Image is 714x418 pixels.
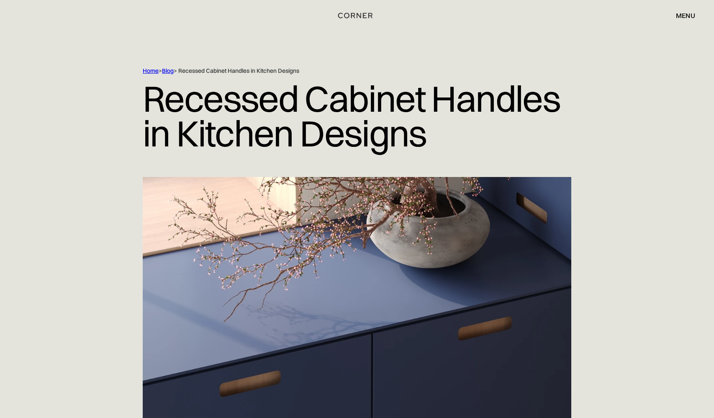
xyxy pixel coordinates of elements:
div: menu [676,12,695,19]
a: Home [143,67,159,74]
div: > > Recessed Cabinet Handles in Kitchen Designs [143,67,536,75]
h1: Recessed Cabinet Handles in Kitchen Designs [143,75,571,157]
a: home [326,10,388,21]
a: Blog [162,67,174,74]
div: menu [668,8,695,23]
